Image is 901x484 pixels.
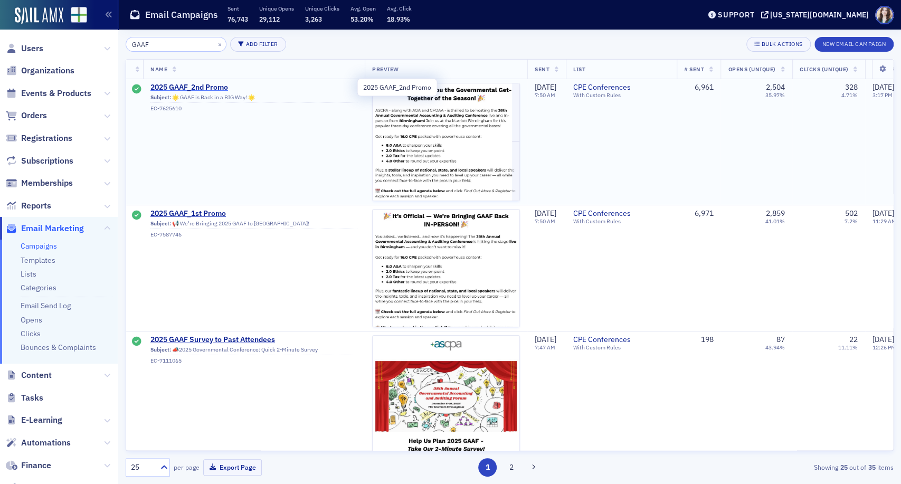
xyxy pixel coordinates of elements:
a: 2025 GAAF Survey to Past Attendees [150,335,357,345]
span: Events & Products [21,88,91,99]
span: [DATE] [535,335,556,344]
img: SailAMX [15,7,63,24]
div: Sent [132,211,141,221]
span: 3,263 [305,15,322,23]
span: E-Learning [21,414,62,426]
a: Finance [6,460,51,471]
a: Events & Products [6,88,91,99]
span: Tasks [21,392,43,404]
strong: 25 [838,462,849,472]
p: Sent [227,5,248,12]
div: 📣2025 Governmental Conference: Quick 2-Minute Survey [150,346,357,356]
a: View Homepage [63,7,87,25]
div: EC-7111065 [150,357,357,364]
button: Export Page [203,459,262,476]
div: 2025 GAAF_2nd Promo [357,78,437,96]
span: Sent [535,65,549,73]
time: 7:50 AM [535,217,555,225]
div: 35.97% [765,92,785,99]
span: Memberships [21,177,73,189]
p: Unique Clicks [305,5,339,12]
strong: 35 [866,462,877,472]
input: Search… [126,37,226,52]
div: 25 [131,462,154,473]
a: Orders [6,110,47,121]
div: 📢 We're Bringing 2025 GAAF to [GEOGRAPHIC_DATA]! [150,220,357,230]
button: 1 [478,458,497,477]
div: Sent [132,337,141,347]
a: Categories [21,283,56,292]
span: # Sent [684,65,704,73]
div: EC-7625610 [150,105,357,112]
a: Memberships [6,177,73,189]
span: Subject: [150,94,171,101]
span: 76,743 [227,15,248,23]
a: Subscriptions [6,155,73,167]
span: Content [21,369,52,381]
span: 53.20% [350,15,374,23]
span: 29,112 [259,15,280,23]
a: Reports [6,200,51,212]
div: 4.71% [841,92,858,99]
time: 7:50 AM [535,91,555,99]
img: SailAMX [71,7,87,23]
div: 198 [684,335,713,345]
div: [US_STATE][DOMAIN_NAME] [770,10,869,20]
div: 87 [776,335,785,345]
span: Finance [21,460,51,471]
span: Orders [21,110,47,121]
a: New Email Campaign [814,39,894,48]
a: CPE Conferences [573,335,669,345]
button: Add Filter [230,37,286,52]
h1: Email Campaigns [145,8,218,21]
span: Profile [875,6,894,24]
a: Opens [21,315,42,325]
a: Bounces & Complaints [21,343,96,352]
a: E-Learning [6,414,62,426]
div: 43.94% [765,344,785,351]
a: Content [6,369,52,381]
a: Email Marketing [6,223,84,234]
a: Tasks [6,392,43,404]
a: Automations [6,437,71,449]
a: Clicks [21,329,41,338]
a: Templates [21,255,55,265]
a: CPE Conferences [573,83,669,92]
time: 7:47 AM [535,344,555,351]
a: Email Send Log [21,301,71,310]
span: Clicks (Unique) [800,65,849,73]
a: Users [6,43,43,54]
div: 22 [849,335,858,345]
span: Automations [21,437,71,449]
a: Organizations [6,65,74,77]
p: Avg. Click [387,5,412,12]
span: [DATE] [535,82,556,92]
div: Support [718,10,754,20]
button: × [215,39,225,49]
p: Unique Opens [259,5,294,12]
div: 2,859 [766,209,785,219]
img: email-preview-1503.jpeg [373,83,519,481]
span: Registrations [21,132,72,144]
div: With Custom Rules [573,92,669,99]
div: 6,971 [684,209,713,219]
a: 2025 GAAF_1st Promo [150,209,357,219]
time: 3:17 PM [872,91,893,99]
span: [DATE] [535,208,556,218]
span: Preview [372,65,399,73]
div: 11.11% [838,344,858,351]
label: per page [174,462,200,472]
span: 18.93% [387,15,410,23]
div: 328 [845,83,858,92]
a: CPE Conferences [573,209,669,219]
span: Reports [21,200,51,212]
span: Opens (Unique) [728,65,775,73]
a: 2025 GAAF_2nd Promo [150,83,357,92]
div: 502 [845,209,858,219]
button: Bulk Actions [746,37,810,52]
